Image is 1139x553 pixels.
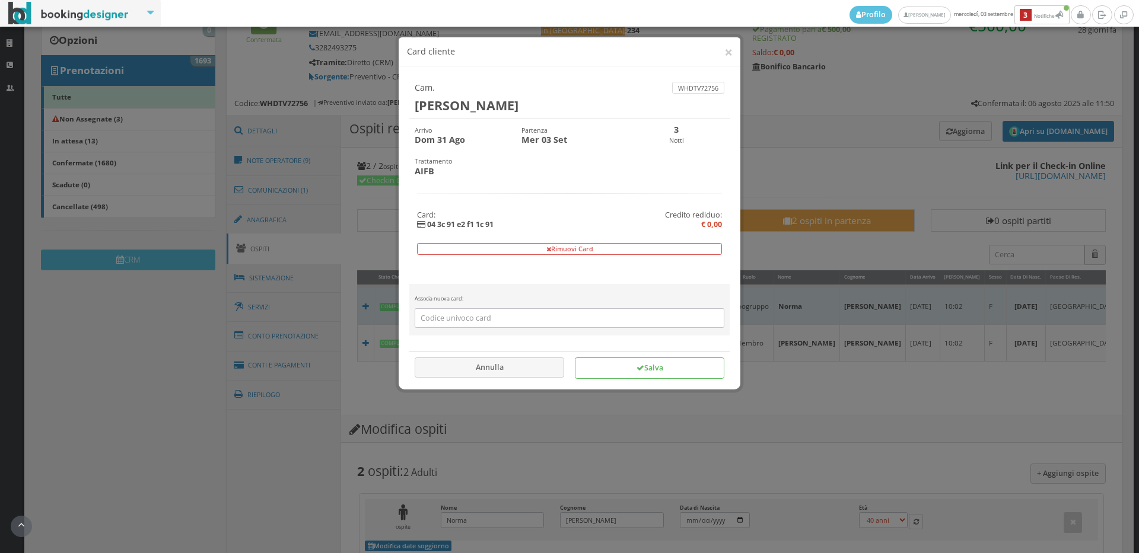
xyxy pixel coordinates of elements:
div: Associa nuova card: [409,295,730,335]
button: Rimuovi Card [417,243,723,255]
small: Arrivo [415,126,432,135]
button: Annulla [415,357,564,377]
small: Notti [669,136,684,145]
img: BookingDesigner.com [8,2,129,25]
b: AIFB [415,165,434,177]
input: Codice univoco card [415,308,724,328]
small: Trattamento [415,156,452,165]
b: Mer 03 Set [521,134,567,145]
button: Salva [575,357,724,379]
b: € 0,00 [701,219,722,229]
small: Partenza [521,126,548,135]
button: 3Notifiche [1014,5,1070,24]
h5: Card: [409,210,650,228]
a: [PERSON_NAME] [898,7,951,24]
b: 04 3c 91 e2 f1 1c 91 [427,219,494,229]
a: Profilo [850,6,892,24]
b: 3 [674,124,679,135]
b: 3 [1020,9,1032,21]
span: mercoledì, 03 settembre [850,5,1071,24]
h5: Credito rediduo: [650,210,730,228]
b: Dom 31 Ago [415,134,465,145]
